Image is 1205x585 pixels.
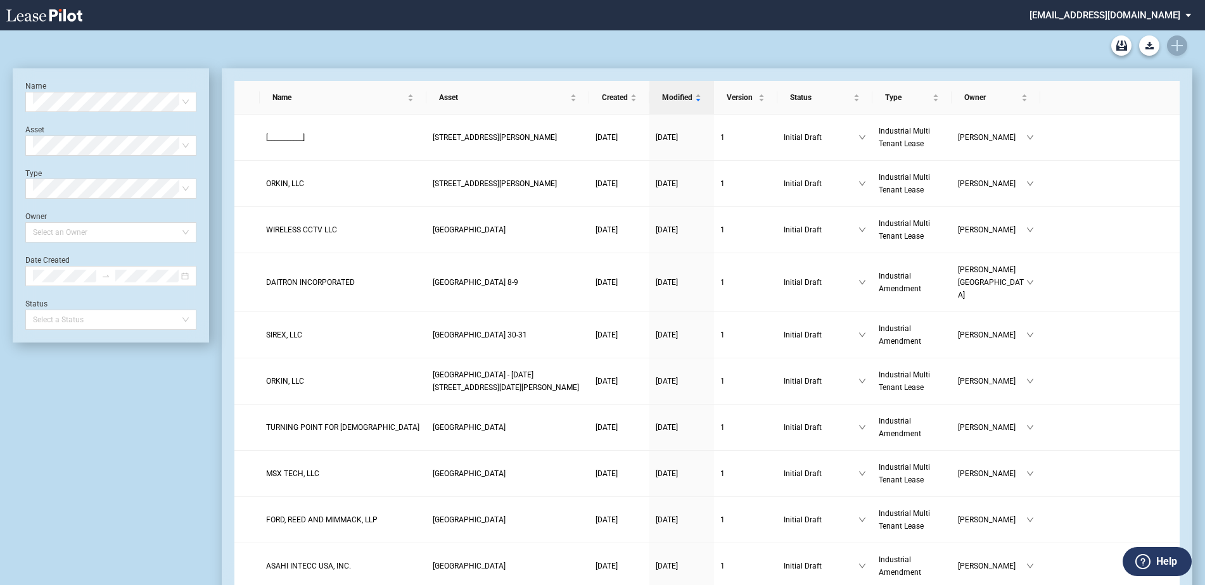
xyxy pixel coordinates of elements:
[885,91,930,104] span: Type
[720,375,771,387] a: 1
[858,134,866,141] span: down
[958,177,1026,190] span: [PERSON_NAME]
[1156,553,1177,570] label: Help
[25,299,48,308] label: Status
[656,276,708,289] a: [DATE]
[266,513,420,526] a: FORD, REED AND MIMMACK, LLP
[596,421,643,434] a: [DATE]
[596,278,618,287] span: [DATE]
[720,560,771,572] a: 1
[25,212,47,221] label: Owner
[433,469,506,478] span: Kato Business Center
[649,81,714,115] th: Modified
[1026,331,1034,339] span: down
[596,177,643,190] a: [DATE]
[266,276,420,289] a: DAITRON INCORPORATED
[720,377,725,386] span: 1
[1026,562,1034,570] span: down
[656,225,678,234] span: [DATE]
[858,331,866,339] span: down
[266,560,420,572] a: ASAHI INTECC USA, INC.
[879,507,945,532] a: Industrial Multi Tenant Lease
[589,81,649,115] th: Created
[720,133,725,142] span: 1
[260,81,426,115] th: Name
[879,463,930,484] span: Industrial Multi Tenant Lease
[656,560,708,572] a: [DATE]
[656,330,678,339] span: [DATE]
[433,278,518,287] span: Wilsonville Business Center Buildings 8-9
[1139,35,1159,56] button: Download Blank Form
[433,131,583,144] a: [STREET_ADDRESS][PERSON_NAME]
[266,278,355,287] span: DAITRON INCORPORATED
[720,276,771,289] a: 1
[439,91,568,104] span: Asset
[958,223,1026,236] span: [PERSON_NAME]
[433,133,557,142] span: 100 Anderson Avenue
[596,375,643,387] a: [DATE]
[433,515,506,524] span: Dow Business Center
[858,377,866,385] span: down
[433,223,583,236] a: [GEOGRAPHIC_DATA]
[596,223,643,236] a: [DATE]
[426,81,589,115] th: Asset
[958,560,1026,572] span: [PERSON_NAME]
[602,91,628,104] span: Created
[656,131,708,144] a: [DATE]
[720,421,771,434] a: 1
[879,173,930,194] span: Industrial Multi Tenant Lease
[266,223,420,236] a: WIRELESS CCTV LLC
[596,562,618,570] span: [DATE]
[879,125,945,150] a: Industrial Multi Tenant Lease
[656,278,678,287] span: [DATE]
[858,279,866,286] span: down
[596,515,618,524] span: [DATE]
[266,421,420,434] a: TURNING POINT FOR [DEMOGRAPHIC_DATA]
[784,421,858,434] span: Initial Draft
[656,469,678,478] span: [DATE]
[656,421,708,434] a: [DATE]
[720,469,725,478] span: 1
[596,423,618,432] span: [DATE]
[656,423,678,432] span: [DATE]
[656,133,678,142] span: [DATE]
[433,225,506,234] span: Dupont Industrial Center
[720,330,725,339] span: 1
[596,330,618,339] span: [DATE]
[433,370,579,392] span: San Leandro Industrial Park - 1645-1655 Alvarado Street
[433,368,583,394] a: [GEOGRAPHIC_DATA] - [DATE][STREET_ADDRESS][DATE][PERSON_NAME]
[1135,35,1163,56] md-menu: Download Blank Form List
[720,513,771,526] a: 1
[958,131,1026,144] span: [PERSON_NAME]
[656,562,678,570] span: [DATE]
[25,125,44,134] label: Asset
[266,177,420,190] a: ORKIN, LLC
[958,513,1026,526] span: [PERSON_NAME]
[266,375,420,387] a: ORKIN, LLC
[433,421,583,434] a: [GEOGRAPHIC_DATA]
[879,368,945,394] a: Industrial Multi Tenant Lease
[656,375,708,387] a: [DATE]
[784,177,858,190] span: Initial Draft
[784,131,858,144] span: Initial Draft
[101,272,110,280] span: to
[25,256,70,265] label: Date Created
[720,225,725,234] span: 1
[25,82,46,91] label: Name
[433,560,583,572] a: [GEOGRAPHIC_DATA]
[266,179,304,188] span: ORKIN, LLC
[656,177,708,190] a: [DATE]
[784,276,858,289] span: Initial Draft
[720,179,725,188] span: 1
[784,329,858,341] span: Initial Draft
[879,370,930,392] span: Industrial Multi Tenant Lease
[720,278,725,287] span: 1
[656,329,708,341] a: [DATE]
[656,377,678,386] span: [DATE]
[879,461,945,486] a: Industrial Multi Tenant Lease
[777,81,872,115] th: Status
[1026,180,1034,187] span: down
[1026,226,1034,234] span: down
[596,560,643,572] a: [DATE]
[596,133,618,142] span: [DATE]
